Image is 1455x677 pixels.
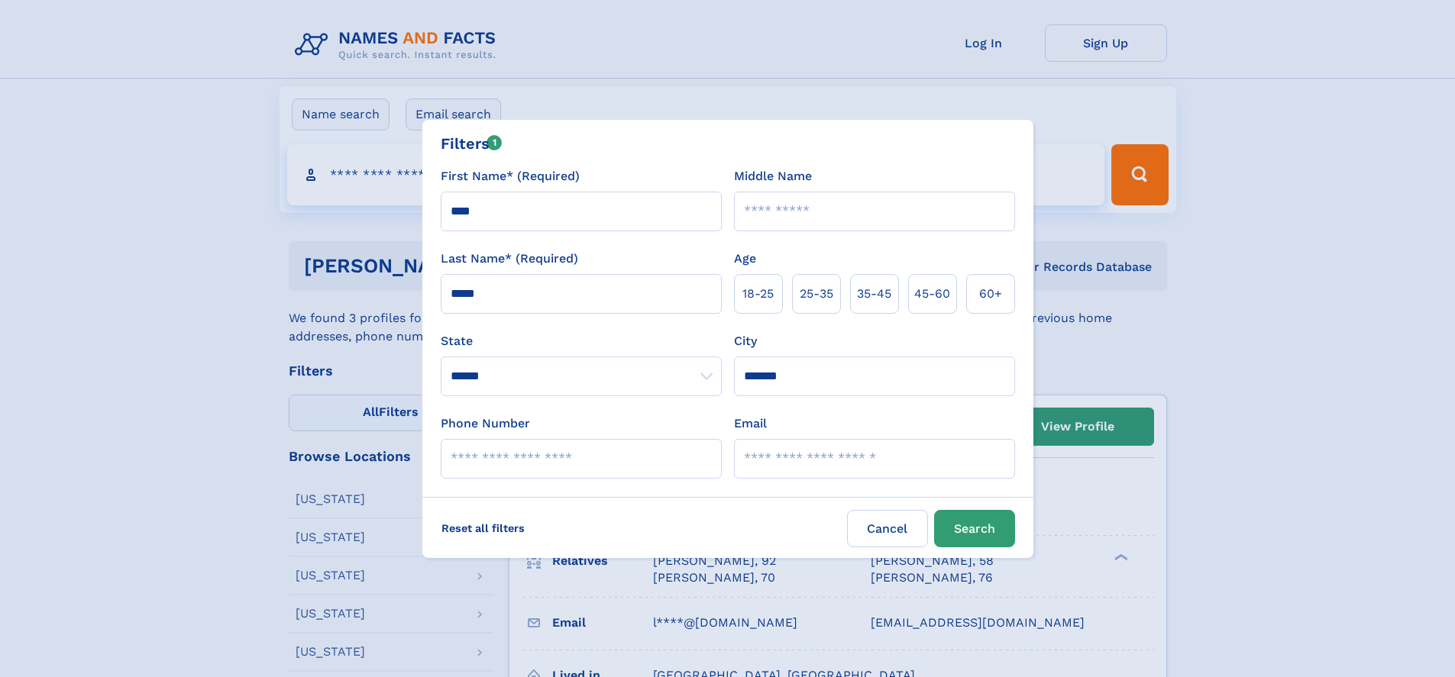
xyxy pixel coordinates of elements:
label: Cancel [847,510,928,547]
label: State [441,332,722,350]
label: Age [734,250,756,268]
label: Email [734,414,767,433]
label: Middle Name [734,167,812,185]
label: City [734,332,757,350]
label: Reset all filters [432,510,535,546]
span: 45‑60 [914,285,950,303]
div: Filters [441,132,503,155]
span: 18‑25 [742,285,774,303]
label: First Name* (Required) [441,167,580,185]
button: Search [934,510,1015,547]
span: 25‑35 [800,285,833,303]
span: 35‑45 [857,285,891,303]
label: Phone Number [441,414,530,433]
label: Last Name* (Required) [441,250,578,268]
span: 60+ [979,285,1002,303]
